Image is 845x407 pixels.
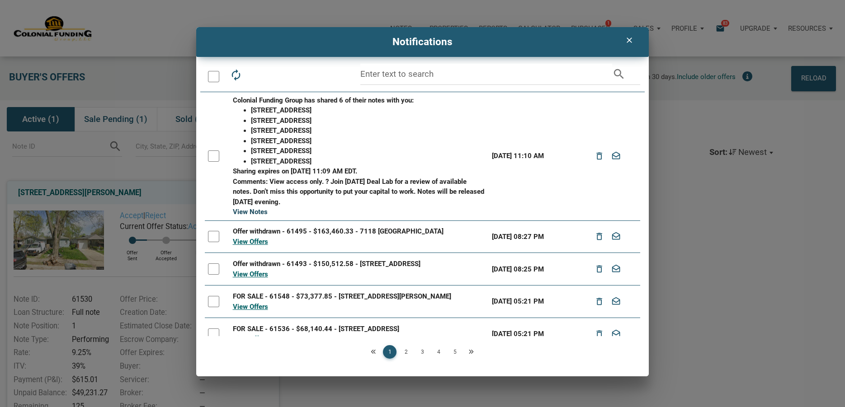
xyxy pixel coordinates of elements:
[594,326,605,342] i: delete_outline
[594,229,605,245] i: delete_outline
[229,69,242,81] i: autorenew
[608,261,625,278] button: drafts
[594,293,605,309] i: delete_outline
[367,345,380,359] a: Previous
[233,303,268,311] a: View Offers
[489,285,575,318] td: [DATE] 05:21 PM
[618,32,641,49] button: clear
[233,270,268,278] a: View Offers
[251,136,486,146] li: [STREET_ADDRESS]
[591,148,608,165] button: delete_outline
[591,261,608,278] button: delete_outline
[608,326,625,343] button: drafts
[594,261,605,277] i: delete_outline
[251,146,486,156] li: [STREET_ADDRESS]
[233,238,268,246] a: View Offers
[226,64,246,84] button: autorenew
[233,259,486,269] div: Offer withdrawn - 61493 - $150,512.58 - [STREET_ADDRESS]
[203,34,642,50] h4: Notifications
[233,177,486,207] div: Comments: View access only. ? Join [DATE] Deal Lab for a review of available notes. Don’t miss th...
[464,345,478,359] a: Next
[432,345,445,359] a: 4
[233,208,268,216] a: View Notes
[612,64,626,85] i: search
[611,293,622,309] i: drafts
[489,253,575,285] td: [DATE] 08:25 PM
[233,291,486,302] div: FOR SALE - 61548 - $73,377.85 - [STREET_ADDRESS][PERSON_NAME]
[251,126,486,136] li: [STREET_ADDRESS]
[623,36,634,45] i: clear
[448,345,462,359] a: 5
[233,166,486,177] div: Sharing expires on [DATE] 11:09 AM EDT.
[489,92,575,220] td: [DATE] 11:10 AM
[608,148,625,165] button: drafts
[251,156,486,167] li: [STREET_ADDRESS]
[383,345,397,359] a: 1
[489,318,575,351] td: [DATE] 05:21 PM
[233,95,486,106] div: Colonial Funding Group has shared 6 of their notes with you:
[233,335,268,343] a: View Offers
[611,148,622,164] i: drafts
[608,228,625,245] button: drafts
[611,326,622,342] i: drafts
[591,293,608,310] button: delete_outline
[591,228,608,245] button: delete_outline
[251,105,486,116] li: [STREET_ADDRESS]
[608,293,625,310] button: drafts
[611,261,622,277] i: drafts
[611,229,622,245] i: drafts
[233,324,486,334] div: FOR SALE - 61536 - $68,140.44 - [STREET_ADDRESS]
[594,148,605,164] i: delete_outline
[399,345,413,359] a: 2
[415,345,429,359] a: 3
[489,220,575,253] td: [DATE] 08:27 PM
[591,326,608,343] button: delete_outline
[251,116,486,126] li: [STREET_ADDRESS]
[233,226,486,237] div: Offer withdrawn - 61495 - $163,460.33 - 7118 [GEOGRAPHIC_DATA]
[360,64,612,85] input: Enter text to search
